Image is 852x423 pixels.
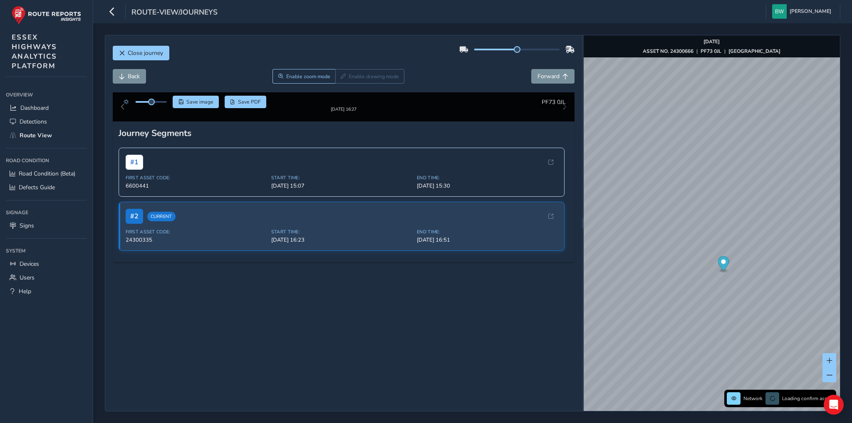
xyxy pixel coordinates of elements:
a: Help [6,284,87,298]
span: 6600441 [126,189,266,196]
span: # 2 [126,215,143,230]
span: [DATE] 15:07 [271,189,412,196]
div: Open Intercom Messenger [824,395,844,415]
span: Loading confirm assets [782,395,834,402]
div: Journey Segments [119,134,569,146]
span: ESSEX HIGHWAYS ANALYTICS PLATFORM [12,32,57,71]
span: PF73 0JL [542,98,566,106]
a: Route View [6,129,87,142]
span: Dashboard [20,104,49,112]
button: Back [113,69,146,84]
div: Map marker [718,256,729,273]
span: Network [743,395,763,402]
span: Back [128,72,140,80]
span: Save image [186,99,213,105]
span: Defects Guide [19,183,55,191]
img: Thumbnail frame [318,105,369,113]
span: Save PDF [238,99,261,105]
span: [DATE] 16:23 [271,243,412,250]
div: Signage [6,206,87,219]
span: Road Condition (Beta) [19,170,75,178]
a: Dashboard [6,101,87,115]
button: Zoom [272,69,335,84]
span: First Asset Code: [126,235,266,242]
span: [DATE] 16:51 [417,243,557,250]
div: | | [643,48,780,54]
a: Devices [6,257,87,271]
img: diamond-layout [772,4,787,19]
div: Overview [6,89,87,101]
button: Forward [531,69,575,84]
span: Current [147,218,176,228]
button: PDF [225,96,267,108]
div: [DATE] 16:27 [318,113,369,119]
span: Forward [537,72,560,80]
span: # 1 [126,161,143,176]
a: Road Condition (Beta) [6,167,87,181]
span: Signs [20,222,34,230]
img: rr logo [12,6,81,25]
span: Route View [20,131,52,139]
span: 24300335 [126,243,266,250]
div: System [6,245,87,257]
span: Close journey [128,49,163,57]
a: Defects Guide [6,181,87,194]
button: Save [173,96,219,108]
span: Enable zoom mode [286,73,330,80]
button: Close journey [113,46,169,60]
strong: [GEOGRAPHIC_DATA] [728,48,780,54]
span: Start Time: [271,235,412,242]
a: Users [6,271,87,284]
a: Detections [6,115,87,129]
span: First Asset Code: [126,181,266,188]
a: Signs [6,219,87,233]
span: [PERSON_NAME] [790,4,831,19]
span: Help [19,287,31,295]
span: route-view/journeys [131,7,218,19]
span: End Time: [417,235,557,242]
span: Start Time: [271,181,412,188]
strong: PF73 0JL [701,48,721,54]
button: [PERSON_NAME] [772,4,834,19]
span: Detections [20,118,47,126]
span: Users [20,274,35,282]
strong: ASSET NO. 24300666 [643,48,693,54]
strong: [DATE] [703,38,720,45]
span: End Time: [417,181,557,188]
span: [DATE] 15:30 [417,189,557,196]
div: Road Condition [6,154,87,167]
span: Devices [20,260,39,268]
